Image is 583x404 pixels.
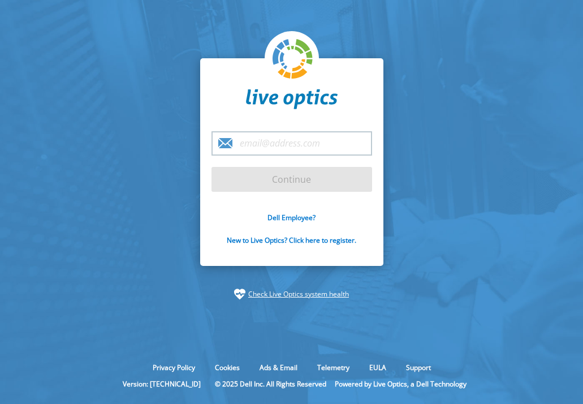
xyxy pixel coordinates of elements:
a: Ads & Email [251,363,306,372]
li: Version: [TECHNICAL_ID] [117,379,206,389]
a: Check Live Optics system health [248,289,349,300]
img: liveoptics-word.svg [246,89,338,109]
a: Privacy Policy [144,363,204,372]
a: Telemetry [309,363,358,372]
img: status-check-icon.svg [234,289,245,300]
a: EULA [361,363,395,372]
img: liveoptics-logo.svg [273,39,313,80]
li: Powered by Live Optics, a Dell Technology [335,379,467,389]
input: email@address.com [211,131,372,156]
a: New to Live Optics? Click here to register. [227,235,356,245]
a: Dell Employee? [267,213,316,222]
a: Cookies [206,363,248,372]
li: © 2025 Dell Inc. All Rights Reserved [209,379,332,389]
a: Support [398,363,439,372]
